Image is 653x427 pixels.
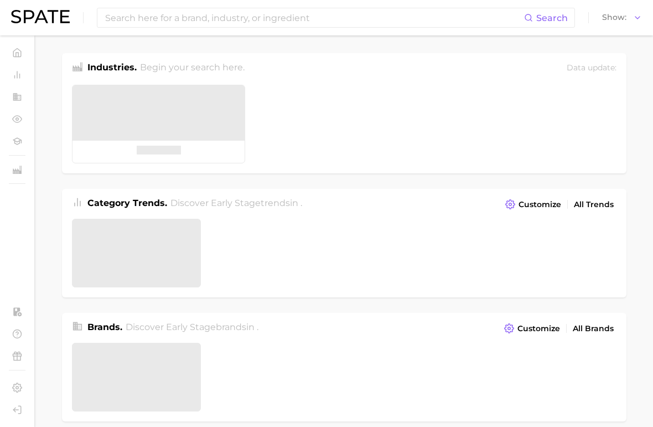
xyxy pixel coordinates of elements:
a: All Brands [570,321,616,336]
span: Show [602,14,626,20]
input: Search here for a brand, industry, or ingredient [104,8,524,27]
button: Customize [501,321,563,336]
img: SPATE [11,10,70,23]
span: All Trends [574,200,614,209]
span: Discover Early Stage brands in . [126,322,258,332]
span: Category Trends . [87,198,167,208]
button: Show [599,11,645,25]
h2: Begin your search here. [140,61,245,76]
a: All Trends [571,197,616,212]
h1: Industries. [87,61,137,76]
span: Customize [519,200,561,209]
span: Discover Early Stage trends in . [170,198,302,208]
span: All Brands [573,324,614,333]
span: Brands . [87,322,122,332]
span: Customize [517,324,560,333]
a: Log out. Currently logged in with e-mail laura.epstein@givaudan.com. [9,402,25,418]
div: Data update: [567,61,616,76]
span: Search [536,13,568,23]
button: Customize [502,197,564,212]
